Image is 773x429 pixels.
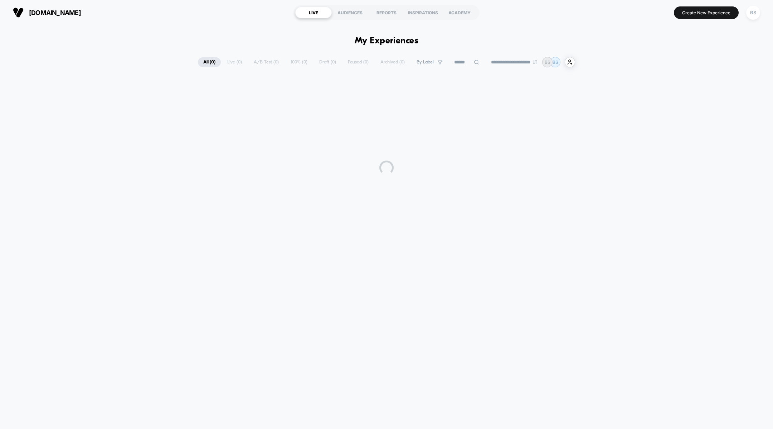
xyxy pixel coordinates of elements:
button: Create New Experience [674,6,739,19]
button: BS [744,5,762,20]
div: BS [746,6,760,20]
div: REPORTS [368,7,405,18]
h1: My Experiences [355,36,419,46]
img: end [533,60,537,64]
span: All ( 0 ) [198,57,221,67]
div: LIVE [295,7,332,18]
button: [DOMAIN_NAME] [11,7,83,18]
p: BS [545,59,550,65]
div: INSPIRATIONS [405,7,441,18]
div: AUDIENCES [332,7,368,18]
img: Visually logo [13,7,24,18]
p: BS [553,59,558,65]
div: ACADEMY [441,7,478,18]
span: [DOMAIN_NAME] [29,9,81,16]
span: By Label [417,59,434,65]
